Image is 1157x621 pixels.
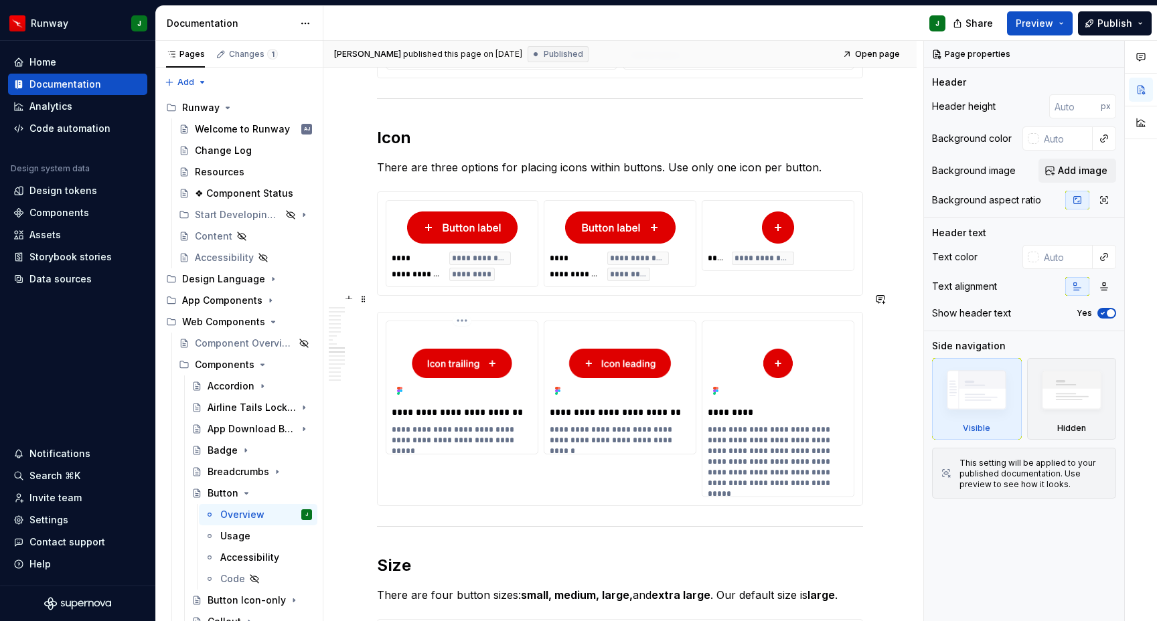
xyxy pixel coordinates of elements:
div: Invite team [29,491,82,505]
a: Accessibility [199,547,317,568]
div: Documentation [29,78,101,91]
div: Accessibility [220,551,279,564]
a: Settings [8,509,147,531]
div: Components [29,206,89,219]
span: Preview [1016,17,1053,30]
span: Published [544,49,583,60]
div: Settings [29,513,68,527]
div: Runway [182,101,220,114]
div: Assets [29,228,61,242]
input: Auto [1038,126,1093,151]
div: Header height [932,100,996,113]
div: Analytics [29,100,72,113]
a: Home [8,52,147,73]
div: Text alignment [932,280,997,293]
div: Help [29,557,51,571]
div: Runway [31,17,68,30]
button: Search ⌘K [8,465,147,486]
div: App Components [182,294,262,307]
a: ❖ Component Status [173,183,317,204]
div: Button [208,486,238,500]
div: Code [220,572,245,586]
a: Documentation [8,74,147,95]
div: Design Language [161,268,317,290]
div: Component Overview [195,337,295,350]
div: Visible [932,358,1022,440]
button: Preview [1007,11,1073,35]
img: 6b187050-a3ed-48aa-8485-808e17fcee26.png [9,15,25,31]
div: Accordion [208,379,254,393]
button: Add image [1038,159,1116,183]
div: Header text [932,226,986,240]
div: Design Language [182,272,265,286]
div: Web Components [161,311,317,333]
div: Overview [220,508,264,521]
span: [PERSON_NAME] [334,49,401,60]
div: This setting will be applied to your published documentation. Use preview to see how it looks. [959,458,1107,490]
div: Contact support [29,535,105,549]
div: Badge [208,444,238,457]
a: Breadcrumbs [186,461,317,482]
div: Visible [963,423,990,434]
a: Content [173,226,317,247]
span: Share [966,17,993,30]
div: Background image [932,164,1016,177]
p: There are four button sizes: and . Our default size is . [377,587,863,603]
span: Publish [1097,17,1132,30]
div: Start Developing (AEM) [173,204,317,226]
button: Help [8,553,147,575]
div: Data sources [29,272,92,286]
a: Button Icon-only [186,590,317,611]
div: J [935,18,939,29]
svg: Supernova Logo [44,597,111,610]
div: Design tokens [29,184,97,197]
a: Analytics [8,96,147,117]
div: Background color [932,132,1012,145]
div: Search ⌘K [29,469,80,482]
div: Storybook stories [29,250,112,264]
a: Resources [173,161,317,183]
div: Content [195,230,232,243]
a: Data sources [8,268,147,290]
div: Resources [195,165,244,179]
div: Documentation [167,17,293,30]
strong: extra large [651,588,710,602]
div: Change Log [195,144,252,157]
div: Usage [220,529,250,543]
div: Background aspect ratio [932,193,1041,207]
strong: large [807,588,835,602]
div: AJ [304,122,310,136]
div: Components [173,354,317,375]
div: ❖ Component Status [195,187,293,200]
a: Components [8,202,147,224]
p: There are three options for placing icons within buttons. Use only one icon per button. [377,159,863,175]
div: App Download Button [208,422,296,436]
div: Notifications [29,447,90,460]
span: Add image [1058,164,1107,177]
label: Yes [1077,308,1092,319]
div: Components [195,358,254,371]
div: App Components [161,290,317,311]
a: Code automation [8,118,147,139]
a: Usage [199,525,317,547]
div: Show header text [932,306,1011,320]
div: Hidden [1057,423,1086,434]
div: Start Developing (AEM) [195,208,281,221]
div: Header [932,76,966,89]
span: Add [177,77,194,88]
a: Invite team [8,487,147,509]
div: Pages [166,49,205,60]
span: Open page [855,49,900,60]
div: Hidden [1027,358,1117,440]
a: Open page [838,45,906,64]
a: Change Log [173,140,317,161]
div: Accessibility [195,251,254,264]
a: Design tokens [8,180,147,201]
div: Breadcrumbs [208,465,269,478]
a: OverviewJ [199,504,317,525]
a: Airline Tails Lockup [186,397,317,418]
div: Runway [161,97,317,118]
button: Notifications [8,443,147,464]
input: Auto [1049,94,1101,118]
